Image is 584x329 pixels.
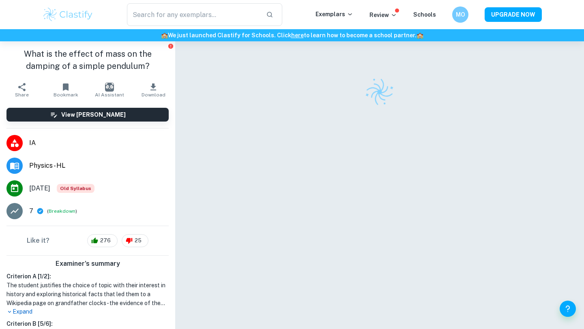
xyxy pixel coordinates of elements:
p: 7 [29,206,33,216]
button: Download [131,79,175,101]
a: here [291,32,304,38]
p: Review [369,11,397,19]
img: Clastify logo [42,6,94,23]
div: 276 [87,234,118,247]
span: [DATE] [29,184,50,193]
span: 🏫 [417,32,423,38]
p: Exemplars [316,10,353,19]
button: Help and Feedback [560,301,576,317]
span: IA [29,138,169,148]
button: Report issue [167,43,174,49]
span: Physics - HL [29,161,169,171]
button: View [PERSON_NAME] [6,108,169,122]
button: MO [452,6,468,23]
h6: Criterion A [ 1 / 2 ]: [6,272,169,281]
input: Search for any exemplars... [127,3,260,26]
h6: We just launched Clastify for Schools. Click to learn how to become a school partner. [2,31,582,40]
span: Bookmark [54,92,78,98]
span: AI Assistant [95,92,124,98]
span: 25 [130,237,146,245]
h6: MO [456,10,465,19]
div: Starting from the May 2025 session, the Physics IA requirements have changed. It's OK to refer to... [57,184,94,193]
button: Breakdown [49,207,75,215]
span: 🏫 [161,32,168,38]
h6: Examiner's summary [3,259,172,269]
button: UPGRADE NOW [485,7,542,22]
div: 25 [122,234,148,247]
button: Bookmark [44,79,88,101]
h6: Like it? [27,236,49,246]
span: 276 [96,237,115,245]
h1: The student justifies the choice of topic with their interest in history and exploring historical... [6,281,169,308]
span: Share [15,92,29,98]
img: AI Assistant [105,83,114,92]
span: Download [142,92,165,98]
span: ( ) [47,207,77,215]
button: AI Assistant [88,79,131,101]
h6: Criterion B [ 5 / 6 ]: [6,319,169,328]
img: Clastify logo [361,73,399,111]
span: Old Syllabus [57,184,94,193]
h6: View [PERSON_NAME] [61,110,126,119]
a: Schools [413,11,436,18]
h1: What is the effect of mass on the damping of a simple pendulum? [6,48,169,72]
p: Expand [6,308,169,316]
